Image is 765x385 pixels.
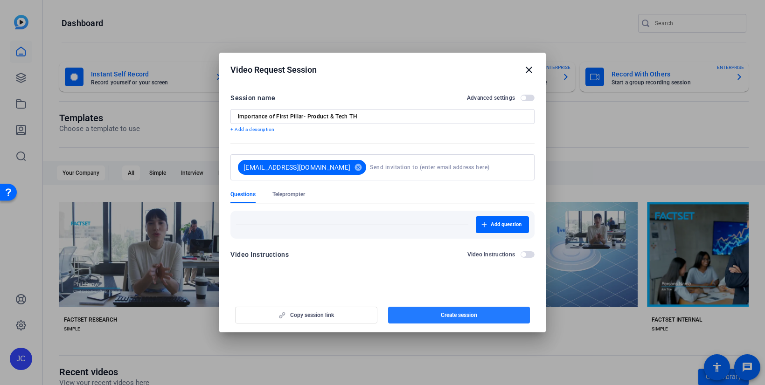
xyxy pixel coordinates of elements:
button: Create session [388,307,530,323]
div: Video Request Session [230,64,535,76]
mat-icon: cancel [350,163,366,172]
div: Session name [230,92,275,103]
h2: Advanced settings [467,94,515,102]
button: Add question [476,216,529,233]
span: Create session [441,311,477,319]
input: Send invitation to (enter email address here) [370,158,523,177]
p: + Add a description [230,126,535,133]
div: Video Instructions [230,249,289,260]
mat-icon: close [523,64,535,76]
input: Enter Session Name [238,113,527,120]
span: [EMAIL_ADDRESS][DOMAIN_NAME] [243,163,350,172]
h2: Video Instructions [467,251,515,258]
span: Teleprompter [272,191,305,198]
span: Questions [230,191,256,198]
span: Add question [491,221,522,228]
